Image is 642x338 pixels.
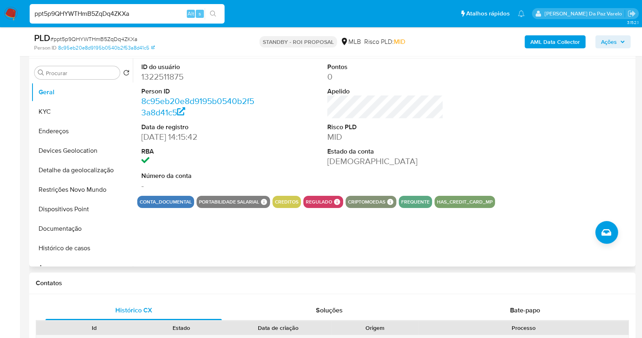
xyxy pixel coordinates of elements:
span: 3.152.1 [627,19,638,26]
b: PLD [34,31,50,44]
button: Documentação [31,219,133,238]
span: s [199,10,201,17]
button: Devices Geolocation [31,141,133,160]
a: 8c95eb20e8d9195b0540b2f53a8d41c5 [141,95,254,118]
span: Soluções [316,305,343,315]
a: Sair [627,9,636,18]
span: # ppt5p9QHYWTHmB5ZqDq4ZKXa [50,35,137,43]
input: Pesquise usuários ou casos... [30,9,225,19]
div: Estado [143,324,219,332]
button: AML Data Collector [525,35,586,48]
button: has_credit_card_mp [437,200,493,204]
dt: RBA [141,147,257,156]
button: Geral [31,82,133,102]
button: frequente [401,200,430,204]
div: Id [56,324,132,332]
span: Alt [188,10,194,17]
button: Procurar [38,69,44,76]
button: Ações [595,35,631,48]
button: search-icon [205,8,221,19]
button: Detalhe da geolocalização [31,160,133,180]
button: Portabilidade Salarial [199,200,259,204]
div: Processo [424,324,623,332]
button: Anexos [31,258,133,277]
span: Atalhos rápidos [466,9,510,18]
button: Retornar ao pedido padrão [123,69,130,78]
button: criptomoedas [348,200,385,204]
a: 8c95eb20e8d9195b0540b2f53a8d41c5 [58,44,155,52]
p: patricia.varelo@mercadopago.com.br [544,10,625,17]
div: Origem [337,324,413,332]
a: Notificações [518,10,525,17]
h1: Contatos [36,279,629,287]
span: Histórico CX [115,305,152,315]
button: conta_documental [140,200,192,204]
div: MLB [340,37,361,46]
span: Ações [601,35,617,48]
dt: Risco PLD [327,123,443,132]
span: Bate-papo [510,305,540,315]
button: KYC [31,102,133,121]
input: Procurar [46,69,117,77]
dd: 0 [327,71,443,82]
dt: Número da conta [141,171,257,180]
b: Person ID [34,44,56,52]
dt: Pontos [327,63,443,71]
button: Dispositivos Point [31,199,133,219]
dt: Estado da conta [327,147,443,156]
dt: Person ID [141,87,257,96]
button: creditos [275,200,298,204]
dd: MID [327,131,443,143]
dd: - [141,180,257,191]
dd: 1322511875 [141,71,257,82]
dt: Data de registro [141,123,257,132]
span: MID [394,37,405,46]
button: regulado [306,200,332,204]
div: Data de criação [231,324,326,332]
button: Endereços [31,121,133,141]
dt: ID do usuário [141,63,257,71]
dd: [DATE] 14:15:42 [141,131,257,143]
button: Restrições Novo Mundo [31,180,133,199]
span: Risco PLD: [364,37,405,46]
b: AML Data Collector [530,35,580,48]
dt: Apelido [327,87,443,96]
dd: [DEMOGRAPHIC_DATA] [327,156,443,167]
button: Histórico de casos [31,238,133,258]
p: STANDBY - ROI PROPOSAL [259,36,337,48]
